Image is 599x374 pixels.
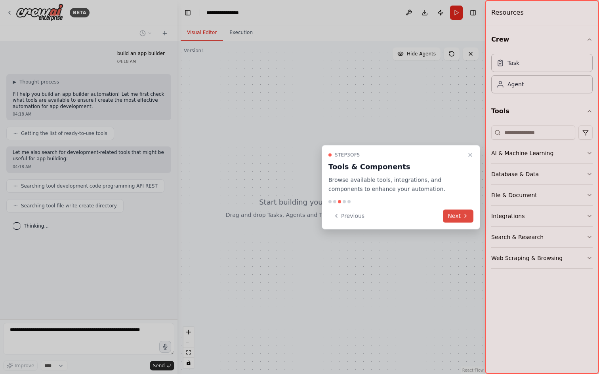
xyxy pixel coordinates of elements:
[328,161,464,173] h3: Tools & Components
[443,209,473,222] button: Next
[328,209,369,222] button: Previous
[182,7,193,18] button: Hide left sidebar
[335,152,360,158] span: Step 3 of 5
[328,176,464,194] p: Browse available tools, integrations, and components to enhance your automation.
[465,150,475,160] button: Close walkthrough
